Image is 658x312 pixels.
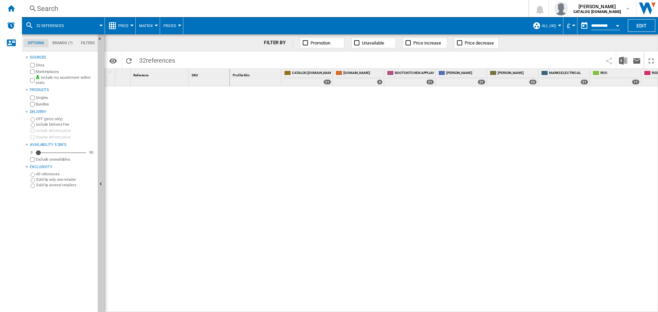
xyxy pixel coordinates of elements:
div: ALL (40) [533,17,560,34]
div: Sort None [190,69,230,79]
input: Include delivery price [30,128,35,133]
span: Matrix [139,24,153,28]
div: FILTER BY [264,39,293,46]
span: CATALOG [DOMAIN_NAME] [292,71,331,76]
div: 21 offers sold by CATALOG SMEG.UK [324,79,331,85]
div: SKU Sort None [190,69,230,79]
div: MARKS ELECTRICAL 21 offers sold by MARKS ELECTRICAL [540,69,589,86]
span: Promotion [310,40,330,46]
input: Display delivery price [30,157,35,162]
button: md-calendar [577,19,591,33]
div: CATALOG [DOMAIN_NAME] 21 offers sold by CATALOG SMEG.UK [283,69,332,86]
label: Bundles [36,102,95,107]
span: [PERSON_NAME] [446,71,485,76]
label: Singles [36,95,95,100]
button: Options [106,54,120,67]
label: Include my assortment within stats [36,75,95,86]
span: [PERSON_NAME] [498,71,537,76]
md-menu: Currency [563,17,577,34]
input: Bundles [30,102,35,107]
img: profile.jpg [554,2,568,15]
label: Exclude unavailables [36,157,95,162]
span: Price [118,24,129,28]
b: CATALOG [DOMAIN_NAME] [573,10,621,14]
input: Sold by only one retailer [31,178,35,183]
input: Include Delivery Fee [31,123,35,127]
input: Sites [30,63,35,67]
span: [PERSON_NAME] [573,3,621,10]
div: 21 offers sold by JOHN LEWIS [478,79,485,85]
span: 32 references [36,24,64,28]
button: Price increase [403,37,447,48]
div: 22 offers sold by IE HARVEY NORMAN [529,79,537,85]
div: Reference Sort None [132,69,188,79]
input: Sold by several retailers [31,184,35,188]
md-tab-item: Options [24,39,48,47]
button: Unavailable [351,37,396,48]
button: 32 references [36,17,71,34]
input: Include my assortment within stats [30,76,35,85]
div: RDO 11 offers sold by RDO [591,69,641,86]
button: ALL (40) [542,17,560,34]
div: Sort None [231,69,281,79]
button: Reload [122,52,136,68]
label: Marketplaces [36,69,95,74]
label: All references [36,172,95,177]
span: [DOMAIN_NAME] [343,71,382,76]
img: excel-24x24.png [619,57,627,65]
button: Open calendar [611,18,624,31]
button: Prices [163,17,180,34]
div: 21 offers sold by MARKS ELECTRICAL [581,79,588,85]
span: BOOTS KITCHEN APPLIANCES [395,71,434,76]
div: Search [37,4,511,13]
span: Profile Min [233,73,250,77]
label: Display delivery price [36,135,95,140]
label: OFF (price only) [36,116,95,122]
div: Sort None [132,69,188,79]
input: OFF (price only) [31,117,35,122]
span: Unavailable [362,40,384,46]
input: Singles [30,96,35,100]
button: £ [567,17,574,34]
button: Price decrease [454,37,499,48]
div: [PERSON_NAME] 22 offers sold by IE HARVEY NORMAN [488,69,538,86]
span: MARKS ELECTRICAL [549,71,588,76]
div: Products [30,87,95,93]
button: Matrix [139,17,156,34]
label: Sold by several retailers [36,183,95,188]
label: Sold by only one retailer [36,177,95,182]
label: Sites [36,63,95,68]
span: references [146,57,175,64]
button: Edit [628,19,655,32]
div: 32 references [25,17,101,34]
div: Sort None [117,69,130,79]
div: Sources [30,55,95,60]
button: Promotion [300,37,344,48]
div: 21 offers sold by BOOTS KITCHEN APPLIANCES [426,79,434,85]
input: Marketplaces [30,70,35,74]
span: 32 [136,52,179,67]
label: Include Delivery Fee [36,122,95,127]
div: 0 [29,150,34,155]
md-tab-item: Brands (*) [48,39,77,47]
span: RDO [600,71,639,76]
div: Profile Min Sort None [231,69,281,79]
img: mysite-bg-18x18.png [36,75,40,79]
div: Availability 5 Days [30,142,95,148]
div: BOOTS KITCHEN APPLIANCES 21 offers sold by BOOTS KITCHEN APPLIANCES [386,69,435,86]
input: Display delivery price [30,135,35,139]
button: Download in Excel [616,52,630,68]
div: Exclusivity [30,164,95,170]
div: [DOMAIN_NAME] 4 offers sold by AMAZON.CO.UK [334,69,384,86]
div: [PERSON_NAME] 21 offers sold by JOHN LEWIS [437,69,487,86]
button: Hide [98,34,106,47]
button: Maximize [644,52,658,68]
md-slider: Availability [36,149,86,156]
md-tab-item: Filters [77,39,99,47]
span: Price decrease [465,40,494,46]
button: Send this report by email [630,52,644,68]
div: 4 offers sold by AMAZON.CO.UK [377,79,382,85]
